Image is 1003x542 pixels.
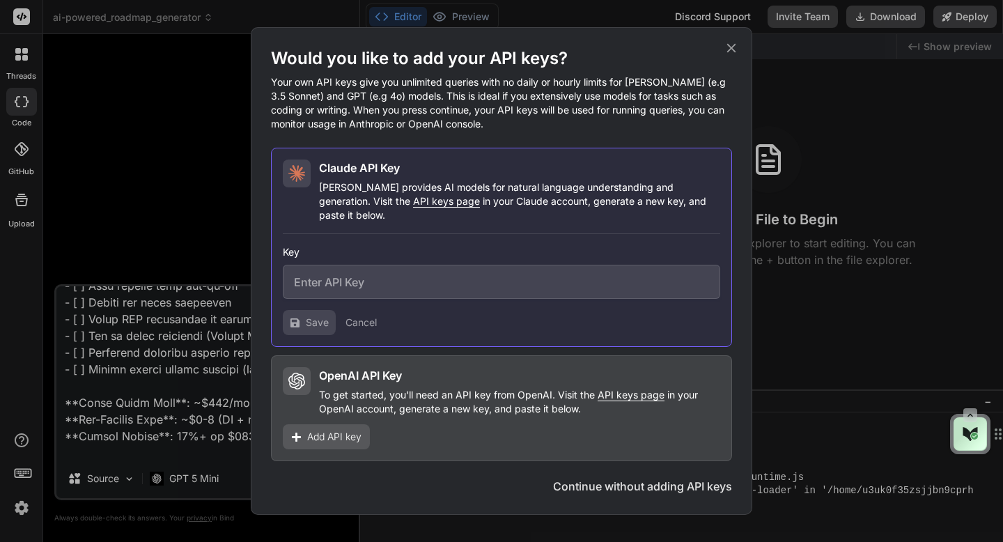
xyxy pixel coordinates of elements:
button: Continue without adding API keys [553,478,732,495]
p: [PERSON_NAME] provides AI models for natural language understanding and generation. Visit the in ... [319,180,720,222]
span: Add API key [307,430,361,444]
h3: Key [283,245,720,259]
span: API keys page [413,195,480,207]
span: API keys page [598,389,664,401]
h2: OpenAI API Key [319,367,402,384]
span: Save [306,316,329,330]
input: Enter API Key [283,265,720,299]
p: To get started, you'll need an API key from OpenAI. Visit the in your OpenAI account, generate a ... [319,388,720,416]
button: Save [283,310,336,335]
h2: Claude API Key [319,160,400,176]
h1: Would you like to add your API keys? [271,47,732,70]
button: Cancel [345,316,377,330]
p: Your own API keys give you unlimited queries with no daily or hourly limits for [PERSON_NAME] (e.... [271,75,732,131]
